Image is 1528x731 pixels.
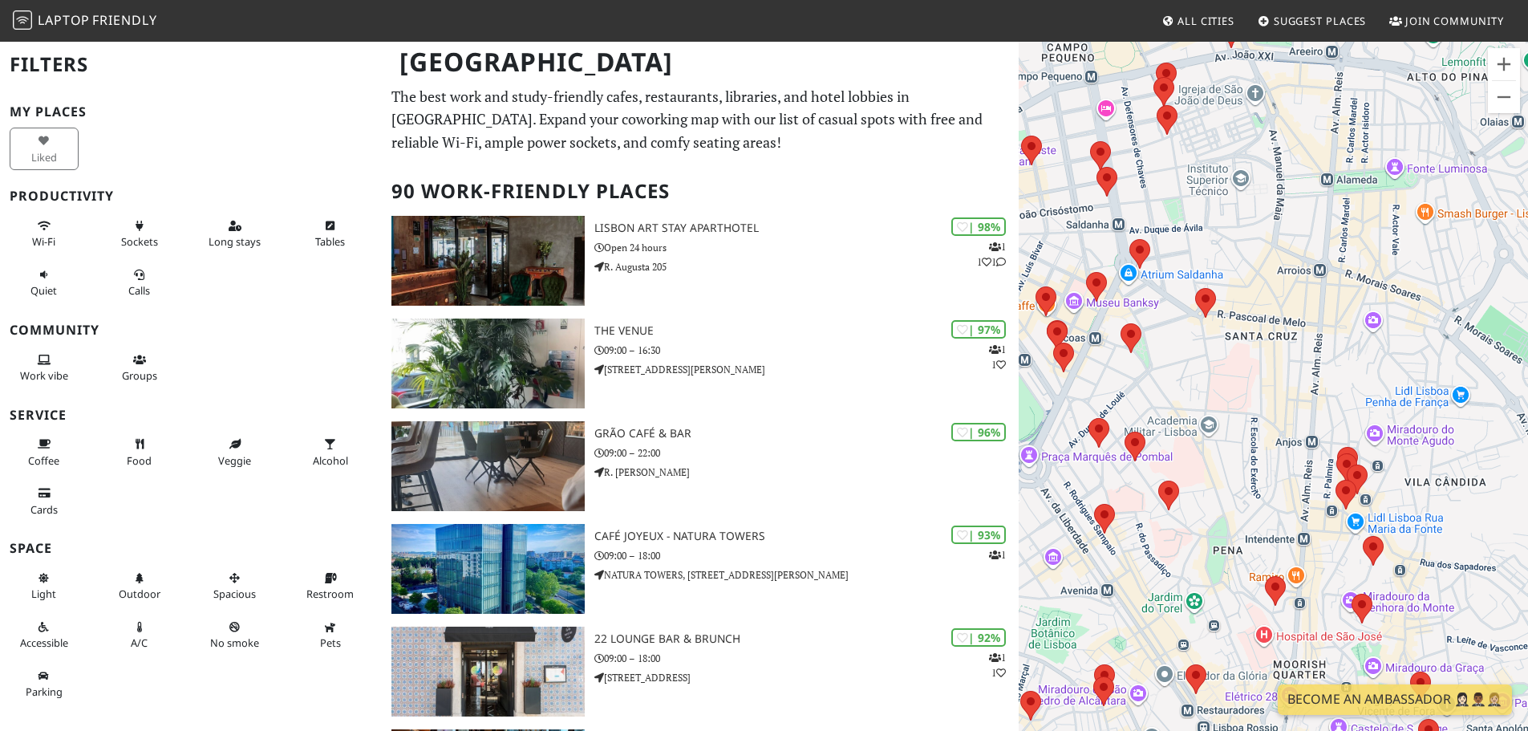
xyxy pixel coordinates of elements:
[1155,6,1241,35] a: All Cities
[594,427,1019,441] h3: Grão Café & Bar
[391,319,585,408] img: The VENUE
[121,234,158,249] span: Power sockets
[296,614,365,656] button: Pets
[105,262,174,304] button: Calls
[119,587,160,601] span: Outdoor area
[105,347,174,389] button: Groups
[1251,6,1373,35] a: Suggest Places
[92,11,156,29] span: Friendly
[594,632,1019,646] h3: 22 Lounge Bar & Brunch
[296,213,365,255] button: Tables
[313,453,348,468] span: Alcohol
[296,431,365,473] button: Alcohol
[201,431,270,473] button: Veggie
[382,319,1019,408] a: The VENUE | 97% 11 The VENUE 09:00 – 16:30 [STREET_ADDRESS][PERSON_NAME]
[30,283,57,298] span: Quiet
[10,663,79,705] button: Parking
[989,342,1006,372] p: 1 1
[1488,48,1520,80] button: Zoom in
[594,445,1019,461] p: 09:00 – 22:00
[382,524,1019,614] a: Café Joyeux - Natura Towers | 93% 1 Café Joyeux - Natura Towers 09:00 – 18:00 NATURA TOWERS, [STR...
[13,7,157,35] a: LaptopFriendly LaptopFriendly
[105,565,174,607] button: Outdoor
[218,453,251,468] span: Veggie
[296,565,365,607] button: Restroom
[10,213,79,255] button: Wi-Fi
[951,217,1006,236] div: | 98%
[201,213,270,255] button: Long stays
[594,651,1019,666] p: 09:00 – 18:00
[977,239,1006,270] p: 1 1 1
[105,431,174,473] button: Food
[1177,14,1234,28] span: All Cities
[594,465,1019,480] p: R. [PERSON_NAME]
[594,362,1019,377] p: [STREET_ADDRESS][PERSON_NAME]
[10,541,372,556] h3: Space
[391,524,585,614] img: Café Joyeux - Natura Towers
[320,636,341,650] span: Pet friendly
[387,40,1015,84] h1: [GEOGRAPHIC_DATA]
[391,167,1009,216] h2: 90 Work-Friendly Places
[382,421,1019,511] a: Grão Café & Bar | 96% Grão Café & Bar 09:00 – 22:00 R. [PERSON_NAME]
[30,502,58,517] span: Credit cards
[594,567,1019,583] p: NATURA TOWERS, [STREET_ADDRESS][PERSON_NAME]
[213,587,256,601] span: Spacious
[201,614,270,656] button: No smoke
[209,234,261,249] span: Long stays
[391,85,1009,154] p: The best work and study-friendly cafes, restaurants, libraries, and hotel lobbies in [GEOGRAPHIC_...
[10,480,79,522] button: Cards
[122,368,157,383] span: Group tables
[1405,14,1504,28] span: Join Community
[10,189,372,204] h3: Productivity
[951,423,1006,441] div: | 96%
[26,684,63,699] span: Parking
[594,259,1019,274] p: R. Augusta 205
[951,320,1006,339] div: | 97%
[1383,6,1510,35] a: Join Community
[989,650,1006,680] p: 1 1
[20,636,68,650] span: Accessible
[594,530,1019,543] h3: Café Joyeux - Natura Towers
[391,627,585,717] img: 22 Lounge Bar & Brunch
[127,453,152,468] span: Food
[105,213,174,255] button: Sockets
[10,565,79,607] button: Light
[315,234,345,249] span: Work-friendly tables
[594,343,1019,358] p: 09:00 – 16:30
[10,408,372,423] h3: Service
[382,216,1019,306] a: Lisbon Art Stay Aparthotel | 98% 111 Lisbon Art Stay Aparthotel Open 24 hours R. Augusta 205
[10,323,372,338] h3: Community
[128,283,150,298] span: Video/audio calls
[1274,14,1367,28] span: Suggest Places
[105,614,174,656] button: A/C
[20,368,68,383] span: People working
[391,421,585,511] img: Grão Café & Bar
[989,547,1006,562] p: 1
[594,324,1019,338] h3: The VENUE
[594,221,1019,235] h3: Lisbon Art Stay Aparthotel
[131,636,148,650] span: Air conditioned
[391,216,585,306] img: Lisbon Art Stay Aparthotel
[951,526,1006,544] div: | 93%
[594,240,1019,255] p: Open 24 hours
[201,565,270,607] button: Spacious
[10,347,79,389] button: Work vibe
[38,11,90,29] span: Laptop
[10,614,79,656] button: Accessible
[210,636,259,650] span: Smoke free
[951,628,1006,647] div: | 92%
[10,104,372,120] h3: My Places
[382,627,1019,717] a: 22 Lounge Bar & Brunch | 92% 11 22 Lounge Bar & Brunch 09:00 – 18:00 [STREET_ADDRESS]
[32,234,55,249] span: Stable Wi-Fi
[31,587,56,601] span: Natural light
[306,587,354,601] span: Restroom
[594,670,1019,685] p: [STREET_ADDRESS]
[10,431,79,473] button: Coffee
[10,40,372,89] h2: Filters
[594,548,1019,563] p: 09:00 – 18:00
[28,453,59,468] span: Coffee
[1488,81,1520,113] button: Zoom out
[10,262,79,304] button: Quiet
[13,10,32,30] img: LaptopFriendly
